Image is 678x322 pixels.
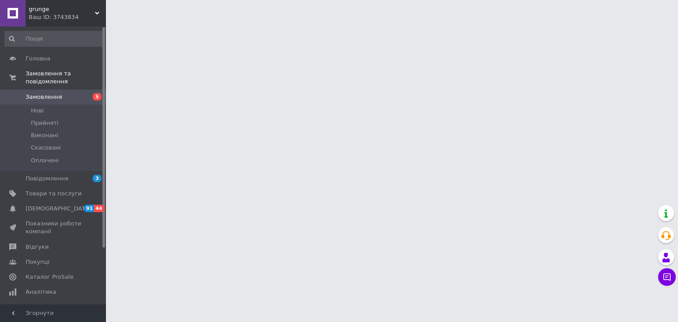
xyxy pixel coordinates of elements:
span: 91 [84,205,94,212]
input: Пошук [4,31,104,47]
span: Покупці [26,258,49,266]
span: Замовлення та повідомлення [26,70,106,86]
span: Повідомлення [26,175,68,183]
span: Нові [31,107,44,115]
span: 5 [93,93,102,101]
span: Оплачені [31,157,59,165]
span: Показники роботи компанії [26,220,82,236]
span: Головна [26,55,50,63]
span: Скасовані [31,144,61,152]
span: Відгуки [26,243,49,251]
button: Чат з покупцем [658,268,676,286]
span: [DEMOGRAPHIC_DATA] [26,205,91,213]
span: Управління сайтом [26,303,82,319]
span: grunge [29,5,95,13]
span: Прийняті [31,119,58,127]
span: Каталог ProSale [26,273,73,281]
span: Товари та послуги [26,190,82,198]
span: Замовлення [26,93,62,101]
span: Виконані [31,131,58,139]
span: 44 [94,205,104,212]
span: 3 [93,175,102,182]
span: Аналітика [26,288,56,296]
div: Ваш ID: 3743834 [29,13,106,21]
